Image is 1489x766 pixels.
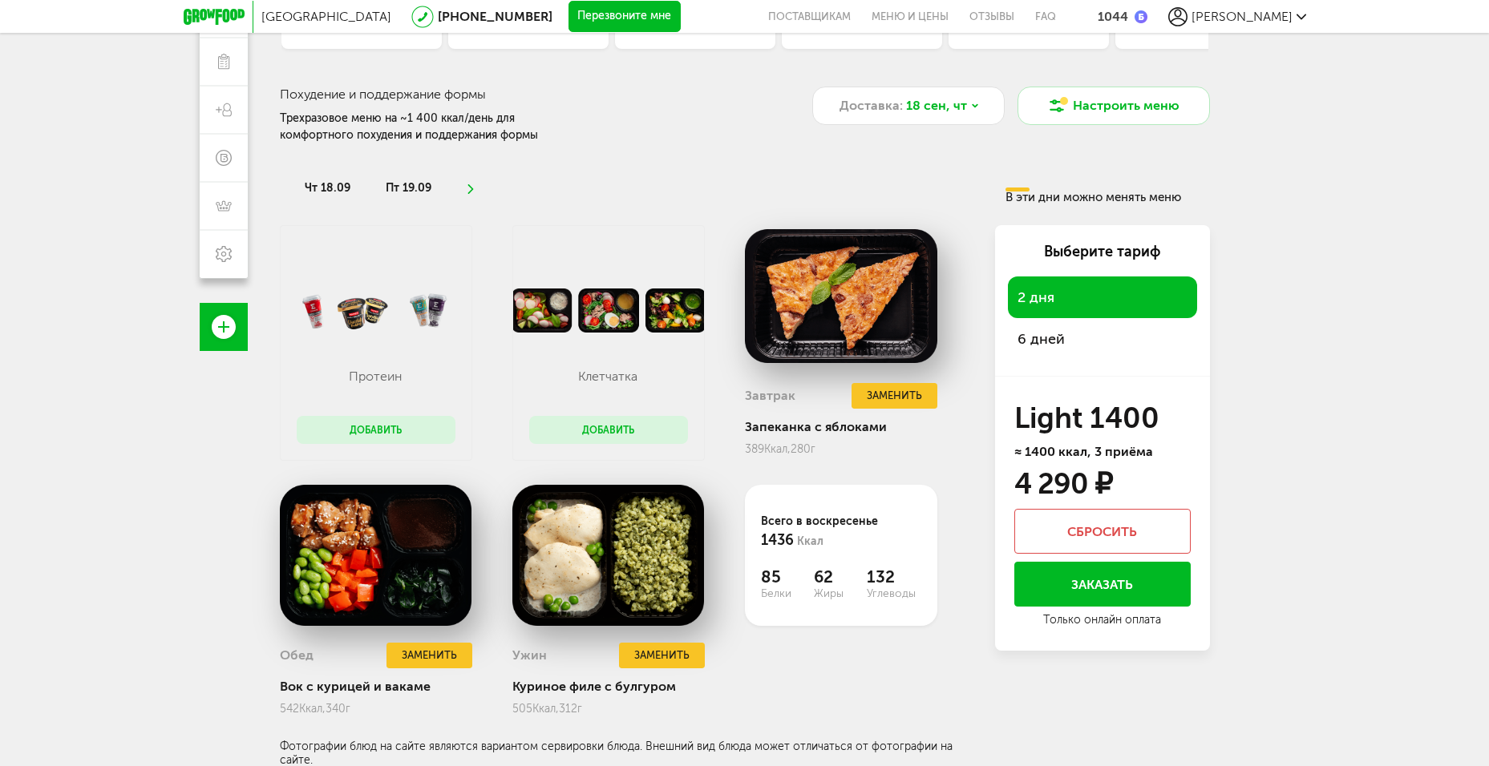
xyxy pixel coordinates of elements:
span: г [577,702,582,716]
div: 4 290 ₽ [1014,471,1112,497]
div: 505 312 [512,702,705,716]
button: Перезвоните мне [568,1,681,33]
div: Запеканка с яблоками [745,419,937,434]
div: 1044 [1098,9,1128,24]
div: Куриное филе с булгуром [512,679,705,694]
button: Заменить [619,643,704,669]
button: Сбросить [1014,509,1191,554]
div: 389 280 [745,442,937,456]
div: Всего в воскресенье [761,513,921,551]
span: Жиры [814,587,867,600]
span: [GEOGRAPHIC_DATA] [261,9,391,24]
img: big_mPDajhulWsqtV8Bj.png [745,225,937,366]
p: Клетчатка [544,369,671,384]
span: 6 дней [1018,328,1188,350]
h3: Завтрак [745,388,795,403]
a: [PHONE_NUMBER] [438,9,552,24]
div: 542 340 [280,702,472,716]
h3: Обед [280,647,314,663]
button: Добавить [529,416,688,444]
span: пт 19.09 [386,181,431,195]
div: Трехразовое меню на ~1 400 ккал/день для комфортного похудения и поддержания формы [280,110,588,143]
h3: Light 1400 [1014,405,1191,431]
span: 2 дня [1018,286,1188,308]
span: Ккал, [764,442,791,456]
div: В эти дни можно менять меню [1005,187,1204,204]
span: [PERSON_NAME] [1192,9,1293,24]
img: big_HiiCm5w86QSjzLpf.png [512,485,705,626]
span: 85 [761,567,814,587]
span: 1436 [761,531,794,549]
h3: Ужин [512,647,547,663]
div: Выберите тариф [1008,241,1197,262]
img: bonus_b.cdccf46.png [1135,10,1147,23]
button: Заменить [852,383,937,409]
span: Ккал, [299,702,326,716]
button: Добавить [297,416,455,444]
span: г [811,442,815,456]
span: Ккал [797,534,823,548]
span: Доставка: [840,96,903,115]
div: Только онлайн оплата [1043,615,1161,627]
span: ≈ 1400 ккал, 3 приёма [1014,444,1153,459]
h3: Похудение и поддержание формы [280,87,776,102]
span: 132 [867,567,920,587]
div: Вок с курицей и вакаме [280,679,472,694]
span: Ккал, [532,702,559,716]
button: Заказать [1014,562,1191,607]
span: Углеводы [867,587,920,600]
span: чт 18.09 [305,181,350,195]
span: 18 сен, чт [906,96,967,115]
button: Заменить [386,643,471,669]
span: г [346,702,350,716]
span: 62 [814,567,867,587]
button: Настроить меню [1018,87,1210,125]
img: big_oQJDJ5HB92PK7ztq.png [280,485,472,626]
p: Протеин [312,369,439,384]
span: Белки [761,587,814,600]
